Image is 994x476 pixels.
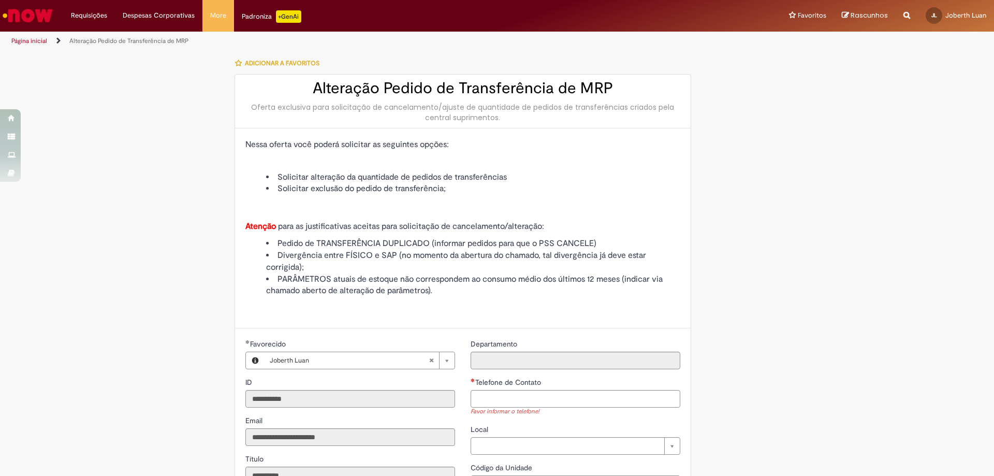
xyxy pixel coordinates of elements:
[471,408,680,416] div: Favor informar o telefone!
[475,378,543,387] span: Telefone de Contato
[471,463,534,472] span: Somente leitura - Código da Unidade
[945,11,986,20] span: Joberth Luan
[245,59,319,67] span: Adicionar a Favoritos
[851,10,888,20] span: Rascunhos
[245,139,449,150] span: Nessa oferta você poderá solicitar as seguintes opções:
[235,52,325,74] button: Adicionar a Favoritos
[270,352,429,369] span: Joberth Luan
[471,463,534,473] label: Somente leitura - Código da Unidade
[245,377,254,387] label: Somente leitura - ID
[245,428,455,446] input: Email
[69,37,188,45] a: Alteração Pedido de Transferência de MRP
[423,352,439,369] abbr: Limpar campo Favorecido
[277,238,596,249] span: Pedido de TRANSFERÊNCIA DUPLICADO (informar pedidos para que o PSS CANCELE)
[250,339,288,349] span: Necessários - Favorecido
[11,37,47,45] a: Página inicial
[265,352,455,369] a: Joberth LuanLimpar campo Favorecido
[471,339,519,349] span: Somente leitura - Departamento
[471,339,519,349] label: Somente leitura - Departamento
[8,32,655,51] ul: Trilhas de página
[245,454,266,464] span: Somente leitura - Título
[471,378,475,382] span: Necessários
[1,5,54,26] img: ServiceNow
[245,415,265,426] label: Somente leitura - Email
[471,352,680,369] input: Departamento
[245,221,276,232] strong: Atenção
[245,390,455,408] input: ID
[798,10,826,21] span: Favoritos
[123,10,195,21] span: Despesas Corporativas
[266,274,663,296] span: PARÂMETROS atuais de estoque não correspondem ao consumo médio dos últimos 12 meses (indicar via ...
[245,221,544,232] span: para as justificativas aceitas para solicitação de cancelamento/alteração:
[277,183,446,194] span: Solicitar exclusão do pedido de transferência;
[245,340,250,344] span: Obrigatório Preenchido
[471,425,490,434] span: Local
[266,250,646,272] span: Divergência entre FÍSICO e SAP (no momento da abertura do chamado, tal divergência já deve estar ...
[245,102,680,123] div: Oferta exclusiva para solicitação de cancelamento/ajuste de quantidade de pedidos de transferênci...
[931,12,937,19] span: JL
[210,10,226,21] span: More
[245,416,265,425] span: Somente leitura - Email
[245,80,680,97] h2: Alteração Pedido de Transferência de MRP
[245,454,266,464] label: Somente leitura - Título
[276,10,301,23] p: +GenAi
[842,11,888,21] a: Rascunhos
[242,10,301,23] div: Padroniza
[71,10,107,21] span: Requisições
[471,437,680,455] a: Limpar campo Local
[246,352,265,369] button: Favorecido, Visualizar este registro Joberth Luan
[471,390,680,408] input: Telefone de Contato
[277,172,507,182] span: Solicitar alteração da quantidade de pedidos de transferências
